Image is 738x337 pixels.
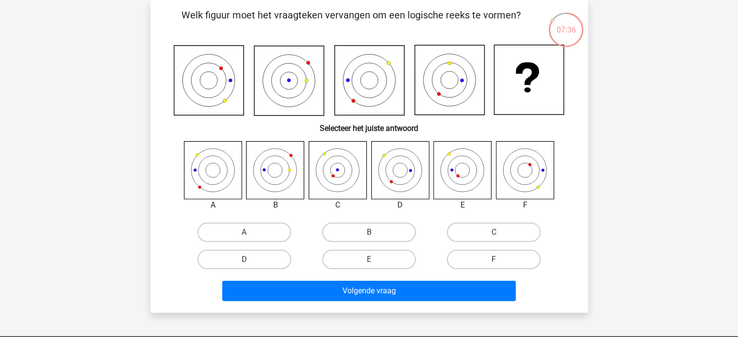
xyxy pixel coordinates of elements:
button: Volgende vraag [222,281,516,301]
div: E [426,199,499,211]
p: Welk figuur moet het vraagteken vervangen om een logische reeks te vormen? [166,8,536,37]
label: D [197,250,291,269]
div: D [364,199,437,211]
div: B [239,199,312,211]
label: F [447,250,541,269]
div: C [301,199,375,211]
label: E [322,250,416,269]
label: B [322,223,416,242]
label: C [447,223,541,242]
div: 07:36 [548,12,584,36]
div: A [177,199,250,211]
div: F [489,199,562,211]
label: A [197,223,291,242]
h6: Selecteer het juiste antwoord [166,116,573,133]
